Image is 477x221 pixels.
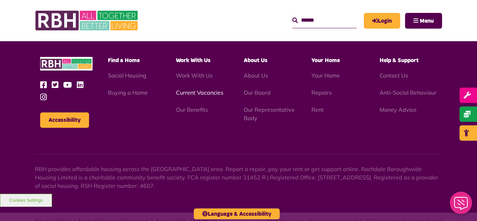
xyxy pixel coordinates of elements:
a: Your Home [311,72,340,79]
button: Navigation [405,13,442,29]
a: Our Benefits [176,106,208,113]
span: Menu [420,18,434,24]
img: RBH [35,7,140,34]
span: Work With Us [176,58,211,63]
a: Our Representative Body [244,106,295,121]
a: Buying a Home [108,89,148,96]
span: About Us [244,58,267,63]
span: Find a Home [108,58,140,63]
a: Current Vacancies [176,89,223,96]
p: RBH provides affordable housing across the [GEOGRAPHIC_DATA] area. Report a repair, pay your rent... [35,165,442,190]
a: About Us [244,72,268,79]
span: Your Home [311,58,340,63]
iframe: Netcall Web Assistant for live chat [446,190,477,221]
span: Help & Support [380,58,419,63]
button: Accessibility [40,112,89,128]
a: Contact Us [380,72,408,79]
img: RBH [40,57,93,71]
a: Money Advice [380,106,417,113]
a: Repairs [311,89,332,96]
a: Our Board [244,89,271,96]
button: Language & Accessibility [194,208,280,219]
input: Search [292,13,357,28]
a: Anti-Social Behaviour [380,89,436,96]
a: Social Housing - open in a new tab [108,72,146,79]
a: Rent [311,106,324,113]
a: Work With Us [176,72,213,79]
a: MyRBH [364,13,400,29]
